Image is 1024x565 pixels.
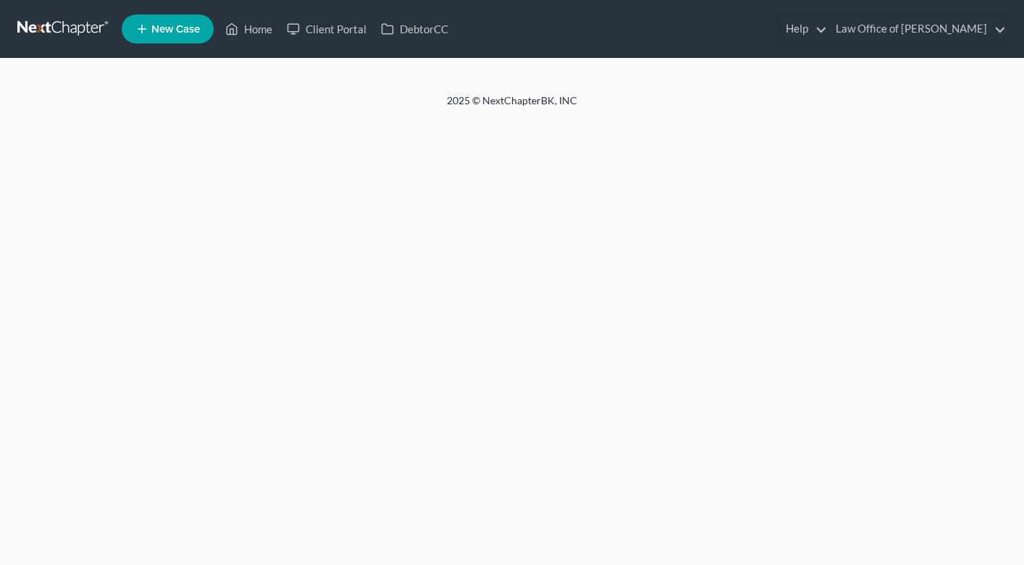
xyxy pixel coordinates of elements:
[218,16,280,42] a: Home
[374,16,456,42] a: DebtorCC
[122,14,214,43] new-legal-case-button: New Case
[280,16,374,42] a: Client Portal
[99,93,925,120] div: 2025 © NextChapterBK, INC
[779,16,827,42] a: Help
[828,16,1006,42] a: Law Office of [PERSON_NAME]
